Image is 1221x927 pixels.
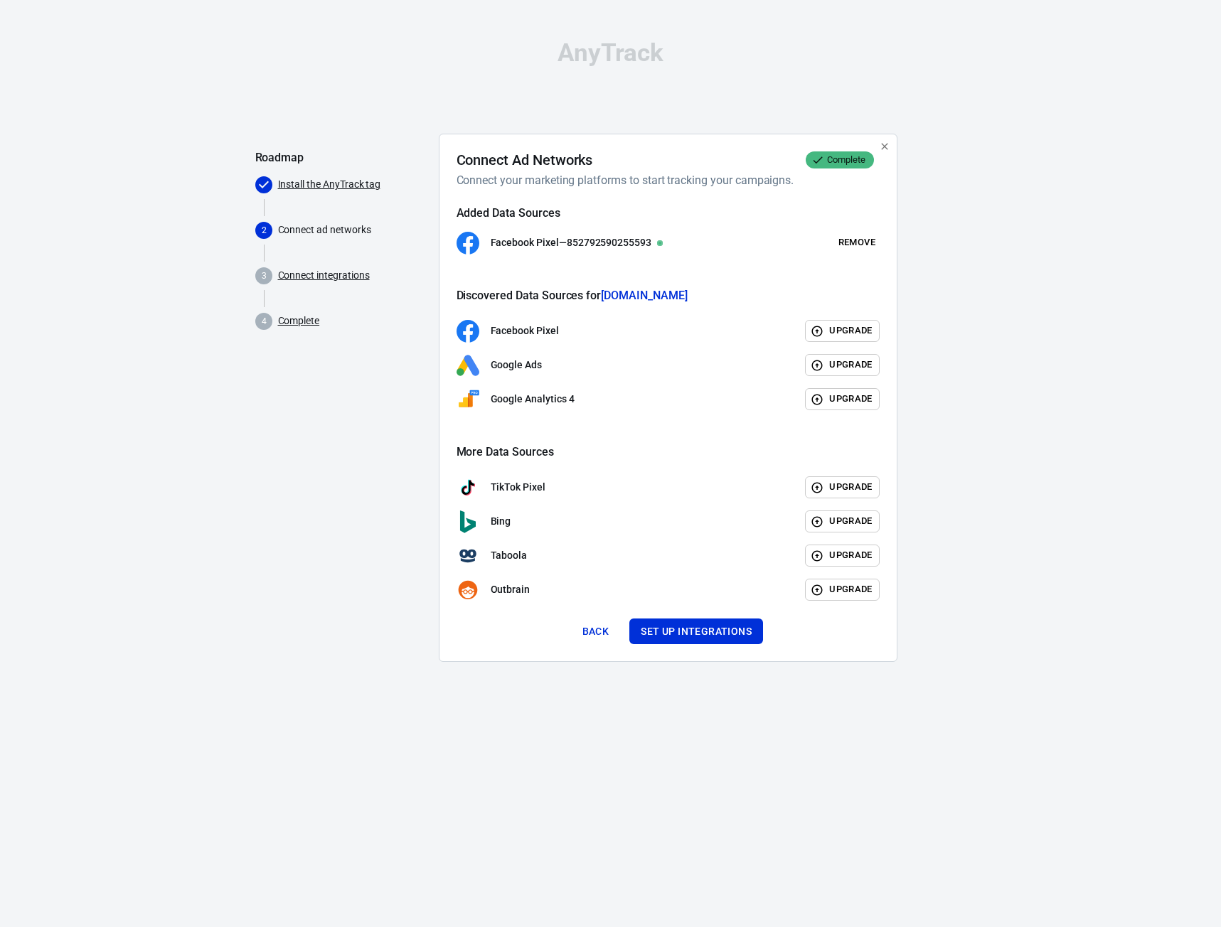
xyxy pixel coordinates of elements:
button: Upgrade [805,545,880,567]
p: Connect ad networks [278,223,427,237]
h6: Connect your marketing platforms to start tracking your campaigns. [457,171,874,189]
h5: More Data Sources [457,445,880,459]
p: Google Ads [491,358,543,373]
text: 4 [261,316,266,326]
p: TikTok Pixel [491,480,545,495]
p: Google Analytics 4 [491,392,575,407]
button: Upgrade [805,579,880,601]
button: Upgrade [805,510,880,532]
button: Upgrade [805,354,880,376]
button: Upgrade [805,388,880,410]
h5: Added Data Sources [457,206,880,220]
p: Taboola [491,548,528,563]
a: Install the AnyTrack tag [278,177,381,192]
button: Back [572,618,618,645]
p: Outbrain [491,582,530,597]
text: 3 [261,271,266,281]
p: Facebook Pixel — 852792590255593 [491,235,652,250]
button: Upgrade [805,320,880,342]
h4: Connect Ad Networks [457,151,593,168]
span: [DOMAIN_NAME] [601,289,687,302]
a: Complete [278,314,320,328]
p: Bing [491,514,511,529]
button: Upgrade [805,476,880,498]
span: Complete [821,153,871,167]
button: Set up integrations [629,618,763,645]
div: AnyTrack [255,41,966,65]
text: 2 [261,225,266,235]
h5: Discovered Data Sources for [457,289,880,303]
a: Connect integrations [278,268,370,283]
h5: Roadmap [255,151,427,165]
button: Remove [834,232,880,254]
p: Facebook Pixel [491,323,559,338]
